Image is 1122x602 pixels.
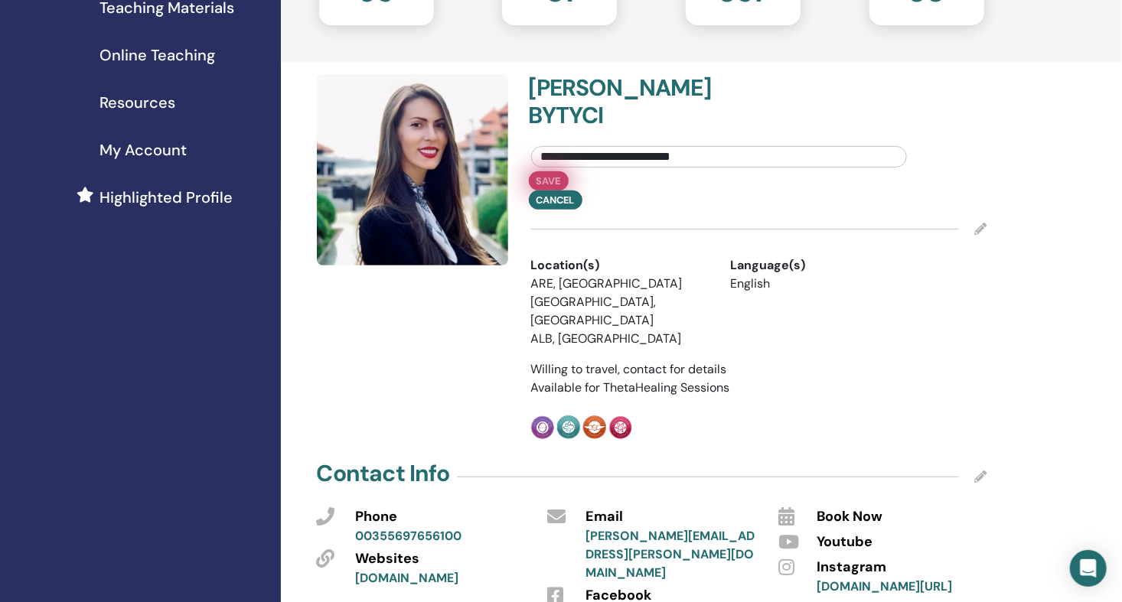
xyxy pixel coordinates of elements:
[355,528,462,544] a: 00355697656100
[531,275,708,293] li: ARE, [GEOGRAPHIC_DATA]
[817,578,952,594] a: [DOMAIN_NAME][URL]
[817,532,872,552] span: Youtube
[529,171,569,190] button: Save
[99,91,175,114] span: Resources
[531,379,730,395] span: Available for ThetaHealing Sessions
[1070,550,1107,587] div: Open Intercom Messenger
[355,570,458,586] a: [DOMAIN_NAME]
[817,558,886,578] span: Instagram
[529,190,582,210] button: Cancel
[99,44,215,67] span: Online Teaching
[317,460,449,487] h4: Contact Info
[99,186,233,209] span: Highlighted Profile
[355,549,419,569] span: Websites
[730,256,907,275] div: Language(s)
[99,138,187,161] span: My Account
[586,528,755,581] a: [PERSON_NAME][EMAIL_ADDRESS][PERSON_NAME][DOMAIN_NAME]
[317,74,508,265] img: default.jpg
[730,275,907,293] li: English
[531,256,600,275] span: Location(s)
[531,330,708,348] li: ALB, [GEOGRAPHIC_DATA]
[817,507,882,527] span: Book Now
[531,293,708,330] li: [GEOGRAPHIC_DATA], [GEOGRAPHIC_DATA]
[531,361,727,377] span: Willing to travel, contact for details
[529,74,750,129] h4: [PERSON_NAME] BYTYCI
[355,507,397,527] span: Phone
[586,507,624,527] span: Email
